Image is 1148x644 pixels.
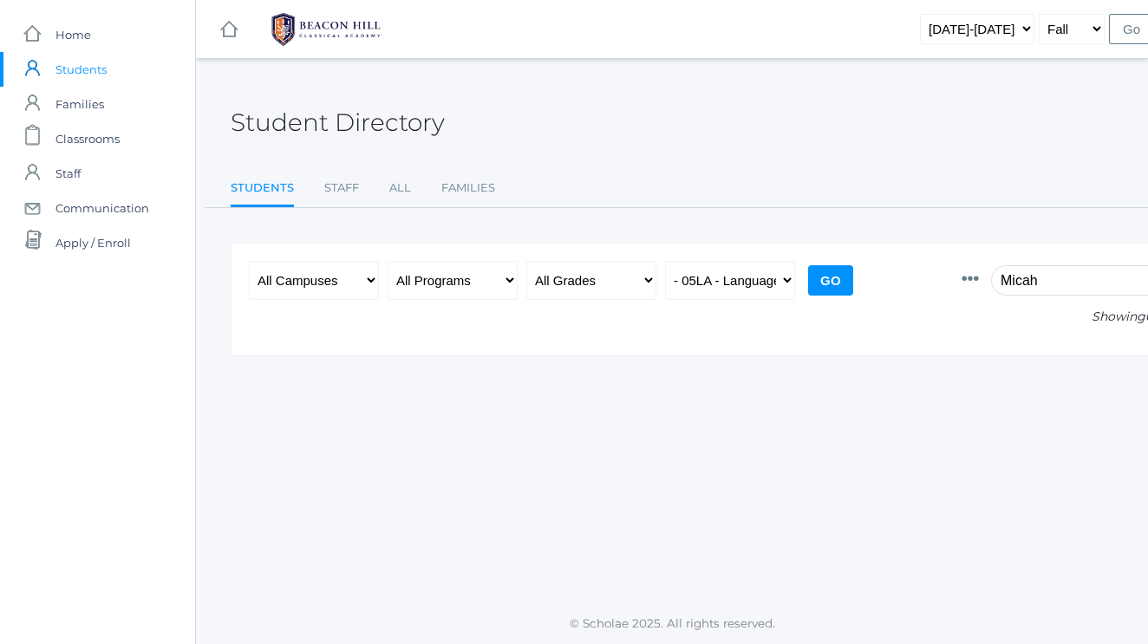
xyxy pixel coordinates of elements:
span: Families [55,87,104,121]
span: Staff [55,156,81,191]
a: Families [441,171,495,205]
span: Home [55,17,91,52]
span: Communication [55,191,149,225]
a: All [389,171,411,205]
p: © Scholae 2025. All rights reserved. [196,615,1148,632]
img: 1_BHCALogos-05.png [261,8,391,51]
h2: Student Directory [231,109,445,136]
span: Students [55,52,107,87]
span: Apply / Enroll [55,225,131,260]
input: Go [808,265,853,296]
a: Students [231,171,294,208]
span: Classrooms [55,121,120,156]
a: Staff [324,171,359,205]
